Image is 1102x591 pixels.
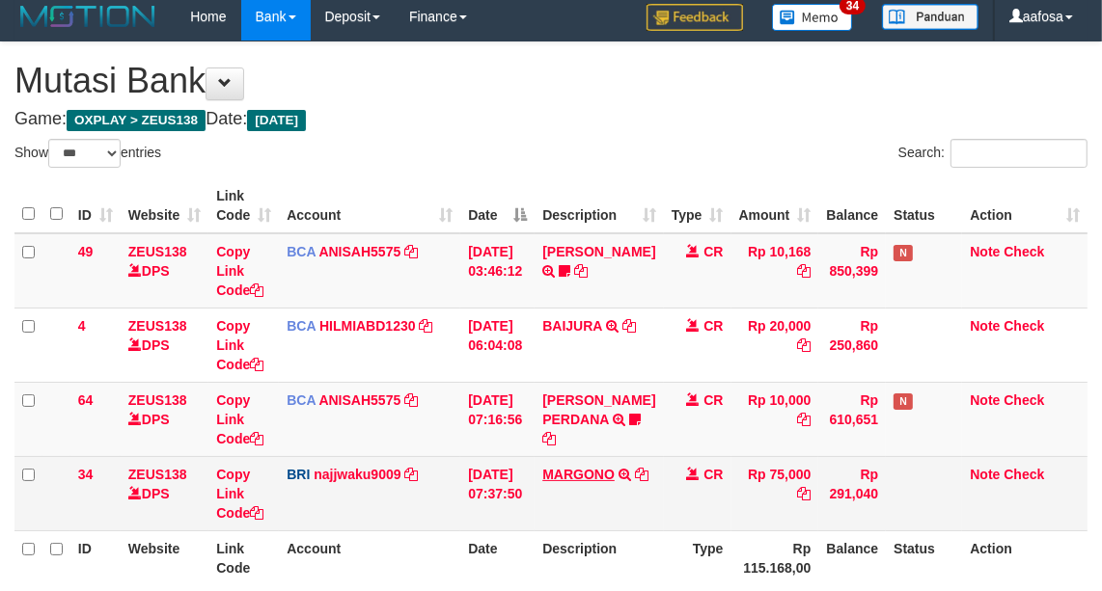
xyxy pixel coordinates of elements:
[886,178,962,233] th: Status
[542,467,615,482] a: MARGONO
[882,4,978,30] img: panduan.png
[703,244,723,259] span: CR
[1004,392,1044,408] a: Check
[664,530,731,585] th: Type
[797,486,811,501] a: Copy Rp 75,000 to clipboard
[318,392,400,408] a: ANISAH5575
[970,244,1000,259] a: Note
[894,245,913,261] span: Has Note
[404,392,418,408] a: Copy ANISAH5575 to clipboard
[950,139,1088,168] input: Search:
[664,178,731,233] th: Type: activate to sort column ascending
[216,392,263,446] a: Copy Link Code
[279,530,460,585] th: Account
[731,178,819,233] th: Amount: activate to sort column ascending
[574,263,588,279] a: Copy INA PAUJANAH to clipboard
[1004,244,1044,259] a: Check
[78,318,86,334] span: 4
[797,412,811,427] a: Copy Rp 10,000 to clipboard
[818,178,886,233] th: Balance
[14,2,161,31] img: MOTION_logo.png
[404,467,418,482] a: Copy najjwaku9009 to clipboard
[216,467,263,521] a: Copy Link Code
[818,233,886,309] td: Rp 850,399
[886,530,962,585] th: Status
[818,382,886,456] td: Rp 610,651
[14,62,1088,100] h1: Mutasi Bank
[818,456,886,530] td: Rp 291,040
[121,178,208,233] th: Website: activate to sort column ascending
[731,233,819,309] td: Rp 10,168
[818,530,886,585] th: Balance
[128,318,187,334] a: ZEUS138
[319,318,416,334] a: HILMIABD1230
[460,456,535,530] td: [DATE] 07:37:50
[70,178,121,233] th: ID: activate to sort column ascending
[460,178,535,233] th: Date: activate to sort column descending
[128,244,187,259] a: ZEUS138
[542,244,655,259] a: [PERSON_NAME]
[78,467,94,482] span: 34
[287,467,310,482] span: BRI
[731,308,819,382] td: Rp 20,000
[731,530,819,585] th: Rp 115.168,00
[898,139,1088,168] label: Search:
[314,467,400,482] a: najjwaku9009
[703,318,723,334] span: CR
[1004,318,1044,334] a: Check
[318,244,400,259] a: ANISAH5575
[279,178,460,233] th: Account: activate to sort column ascending
[14,110,1088,129] h4: Game: Date:
[70,530,121,585] th: ID
[542,392,655,427] a: [PERSON_NAME] PERDANA
[287,392,316,408] span: BCA
[703,392,723,408] span: CR
[121,530,208,585] th: Website
[797,337,811,353] a: Copy Rp 20,000 to clipboard
[970,392,1000,408] a: Note
[1004,467,1044,482] a: Check
[78,392,94,408] span: 64
[216,318,263,372] a: Copy Link Code
[970,318,1000,334] a: Note
[647,4,743,31] img: Feedback.jpg
[970,467,1000,482] a: Note
[535,530,663,585] th: Description
[731,382,819,456] td: Rp 10,000
[128,467,187,482] a: ZEUS138
[731,456,819,530] td: Rp 75,000
[419,318,432,334] a: Copy HILMIABD1230 to clipboard
[635,467,648,482] a: Copy MARGONO to clipboard
[894,393,913,410] span: Has Note
[797,263,811,279] a: Copy Rp 10,168 to clipboard
[818,308,886,382] td: Rp 250,860
[121,456,208,530] td: DPS
[404,244,418,259] a: Copy ANISAH5575 to clipboard
[460,308,535,382] td: [DATE] 06:04:08
[121,233,208,309] td: DPS
[622,318,636,334] a: Copy BAIJURA to clipboard
[14,139,161,168] label: Show entries
[962,178,1088,233] th: Action: activate to sort column ascending
[772,4,853,31] img: Button%20Memo.svg
[78,244,94,259] span: 49
[535,178,663,233] th: Description: activate to sort column ascending
[67,110,206,131] span: OXPLAY > ZEUS138
[121,308,208,382] td: DPS
[542,318,602,334] a: BAIJURA
[247,110,306,131] span: [DATE]
[542,431,556,446] a: Copy REZA NING PERDANA to clipboard
[208,530,279,585] th: Link Code
[962,530,1088,585] th: Action
[208,178,279,233] th: Link Code: activate to sort column ascending
[128,392,187,408] a: ZEUS138
[48,139,121,168] select: Showentries
[460,382,535,456] td: [DATE] 07:16:56
[703,467,723,482] span: CR
[287,318,316,334] span: BCA
[216,244,263,298] a: Copy Link Code
[287,244,316,259] span: BCA
[460,530,535,585] th: Date
[460,233,535,309] td: [DATE] 03:46:12
[121,382,208,456] td: DPS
